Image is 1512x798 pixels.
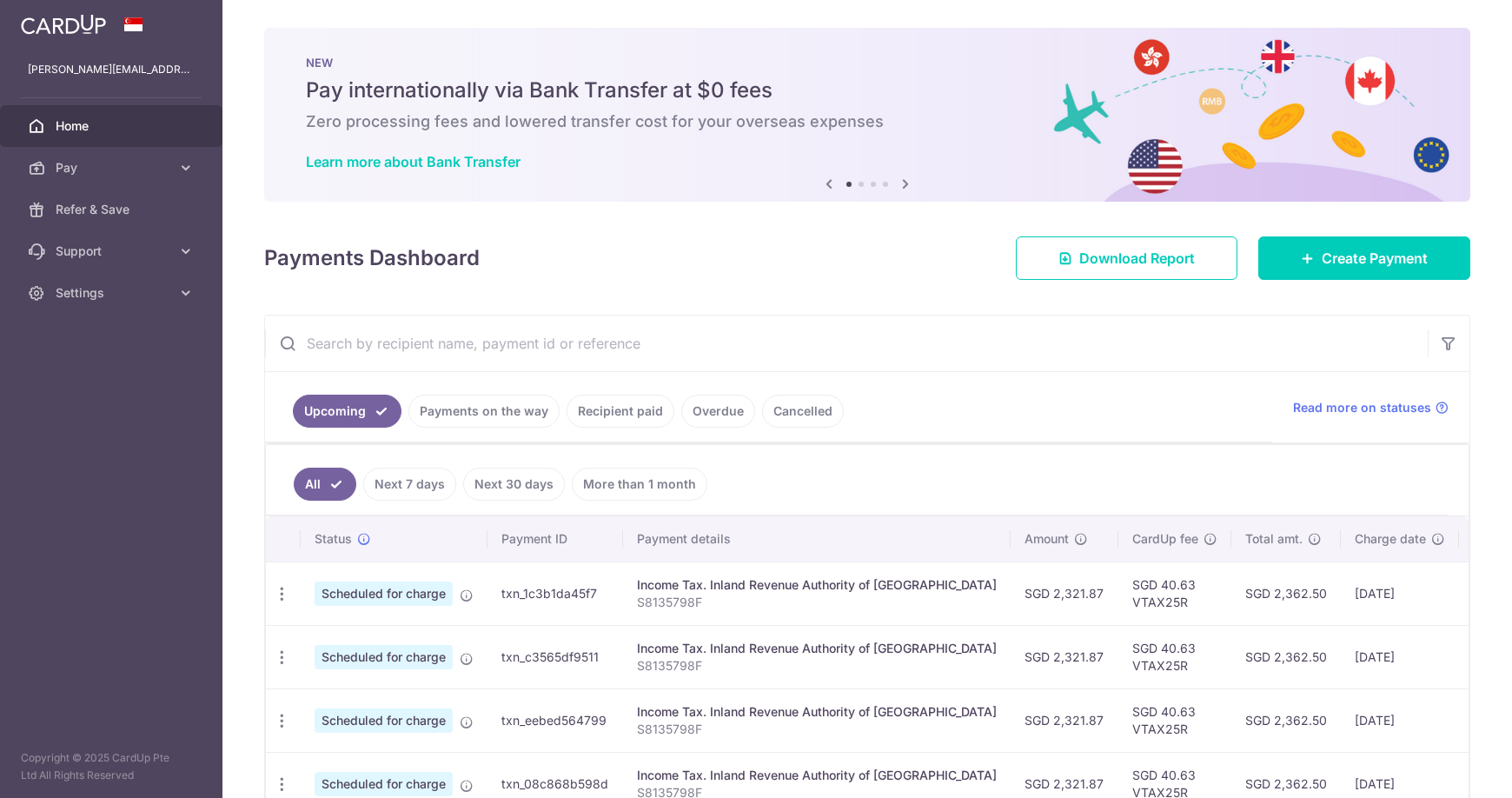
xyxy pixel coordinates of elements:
span: Create Payment [1322,248,1428,269]
input: Search by recipient name, payment id or reference [265,316,1428,371]
span: CardUp fee [1132,530,1198,548]
span: Download Report [1079,248,1195,269]
p: S8135798F [637,657,997,675]
td: [DATE] [1341,562,1459,625]
span: Settings [56,284,170,302]
span: Home [56,117,170,135]
p: NEW [306,56,1429,70]
a: More than 1 month [572,468,707,501]
img: Bank transfer banner [264,28,1470,202]
td: SGD 40.63 VTAX25R [1118,625,1231,688]
span: Charge date [1355,530,1426,548]
td: SGD 2,321.87 [1011,562,1118,625]
td: SGD 40.63 VTAX25R [1118,688,1231,752]
td: [DATE] [1341,688,1459,752]
td: SGD 2,321.87 [1011,688,1118,752]
td: txn_eebed564799 [487,688,623,752]
a: Read more on statuses [1293,399,1449,416]
div: Income Tax. Inland Revenue Authority of [GEOGRAPHIC_DATA] [637,640,997,657]
span: Total amt. [1245,530,1303,548]
span: Read more on statuses [1293,399,1431,416]
a: All [294,468,356,501]
a: Payments on the way [408,395,560,428]
a: Learn more about Bank Transfer [306,153,521,170]
a: Cancelled [762,395,844,428]
p: S8135798F [637,594,997,611]
td: txn_c3565df9511 [487,625,623,688]
p: S8135798F [637,721,997,738]
a: Next 30 days [463,468,565,501]
div: Income Tax. Inland Revenue Authority of [GEOGRAPHIC_DATA] [637,576,997,594]
a: Next 7 days [363,468,456,501]
span: Scheduled for charge [315,772,453,796]
img: CardUp [21,14,106,35]
div: Income Tax. Inland Revenue Authority of [GEOGRAPHIC_DATA] [637,703,997,721]
td: SGD 2,362.50 [1231,625,1341,688]
td: txn_1c3b1da45f7 [487,562,623,625]
a: Upcoming [293,395,401,428]
td: SGD 2,362.50 [1231,562,1341,625]
h6: Zero processing fees and lowered transfer cost for your overseas expenses [306,111,1429,132]
td: SGD 2,321.87 [1011,625,1118,688]
a: Recipient paid [567,395,674,428]
span: Status [315,530,352,548]
div: Income Tax. Inland Revenue Authority of [GEOGRAPHIC_DATA] [637,767,997,784]
p: [PERSON_NAME][EMAIL_ADDRESS][DOMAIN_NAME] [28,61,195,78]
span: Scheduled for charge [315,582,453,606]
span: Pay [56,159,170,176]
a: Download Report [1016,236,1237,280]
h5: Pay internationally via Bank Transfer at $0 fees [306,76,1429,104]
span: Support [56,243,170,260]
h4: Payments Dashboard [264,243,480,274]
span: Scheduled for charge [315,708,453,733]
span: Refer & Save [56,201,170,218]
span: Amount [1025,530,1069,548]
th: Payment details [623,516,1011,562]
td: SGD 40.63 VTAX25R [1118,562,1231,625]
th: Payment ID [487,516,623,562]
td: [DATE] [1341,625,1459,688]
span: Scheduled for charge [315,645,453,669]
a: Create Payment [1258,236,1470,280]
td: SGD 2,362.50 [1231,688,1341,752]
a: Overdue [681,395,755,428]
